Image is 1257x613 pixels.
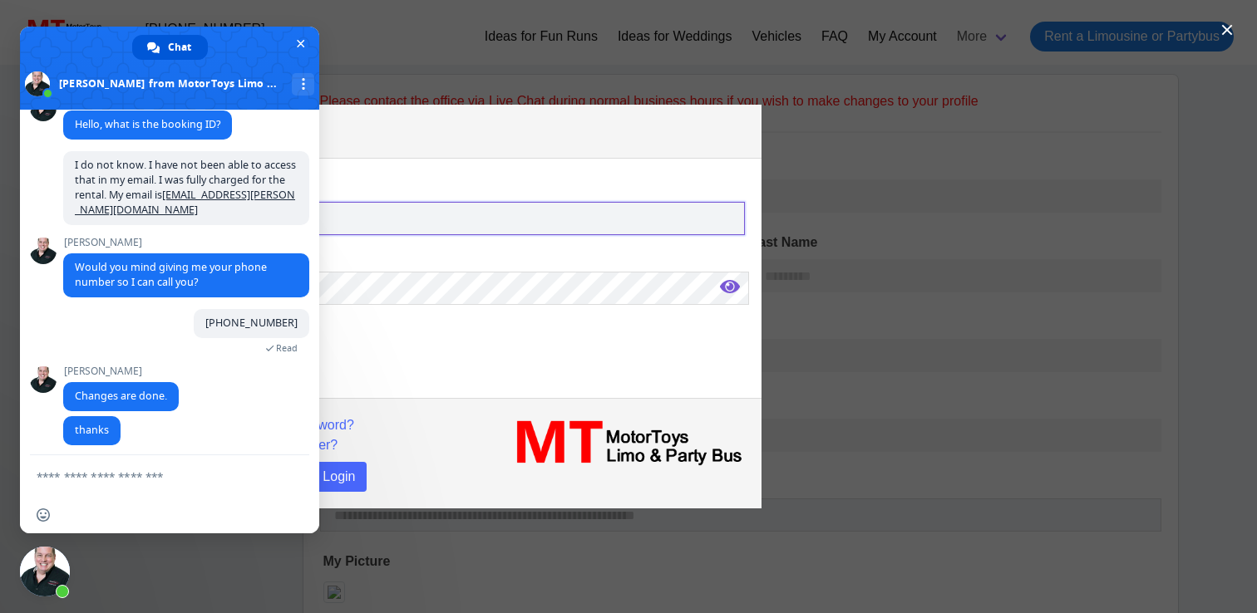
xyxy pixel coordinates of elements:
span: [PHONE_NUMBER] [205,316,298,330]
textarea: Compose your message... [37,469,266,484]
img: MT_logo_name.png [505,415,745,470]
span: I do not know. I have not been able to access that in my email. I was fully charged for the renta... [75,158,296,217]
span: Close chat [292,35,309,52]
label: Email [246,175,745,195]
button: Login [312,462,366,492]
a: Forgot Password? [246,418,354,432]
span: Would you mind giving me your phone number so I can call you? [75,260,267,289]
span: Read [276,342,298,354]
span: [PERSON_NAME] [63,365,179,377]
a: [EMAIL_ADDRESS][PERSON_NAME][DOMAIN_NAME] [75,188,295,217]
span: Hello, what is the booking ID? [75,117,220,131]
iframe: reCAPTCHA [246,315,499,439]
span: Changes are done. [75,389,167,403]
div: Chat [132,35,208,60]
span: Insert an emoji [37,508,50,522]
label: Password [246,245,745,265]
div: Close chat [20,547,70,596]
span: Chat [168,35,191,60]
span: [PERSON_NAME] [63,237,309,248]
p: Login [246,121,745,141]
div: More channels [292,73,314,96]
span: thanks [75,423,109,437]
